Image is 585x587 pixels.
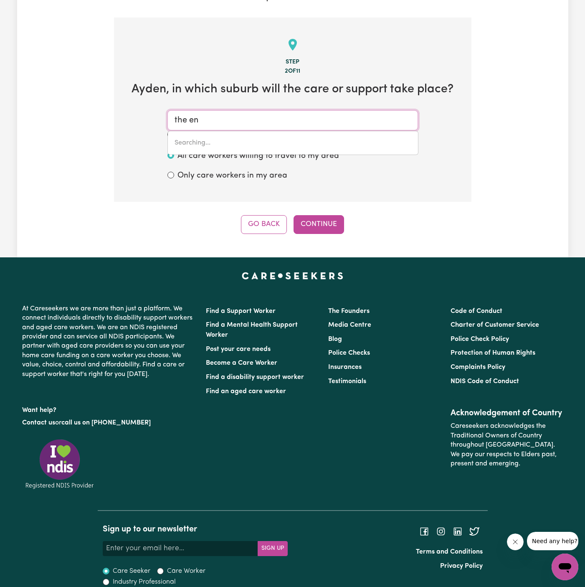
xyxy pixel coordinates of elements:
a: The Founders [328,308,370,315]
div: Step [127,58,458,67]
a: Follow Careseekers on LinkedIn [453,528,463,535]
label: Care Worker [167,566,205,576]
h2: Sign up to our newsletter [103,524,288,534]
a: call us on [PHONE_NUMBER] [61,419,151,426]
label: Only care workers in my area [177,170,287,182]
div: 2 of 11 [127,67,458,76]
a: NDIS Code of Conduct [451,378,519,385]
iframe: Close message [507,534,524,550]
a: Code of Conduct [451,308,502,315]
iframe: Message from company [527,532,578,550]
div: menu-options [167,131,418,155]
button: Subscribe [258,541,288,556]
label: All care workers willing to travel to my area [177,150,339,163]
a: Contact us [22,419,55,426]
a: Find a Support Worker [206,308,276,315]
a: Post your care needs [206,346,271,353]
button: Go Back [241,215,287,234]
p: Careseekers acknowledges the Traditional Owners of Country throughout [GEOGRAPHIC_DATA]. We pay o... [451,418,563,472]
a: Complaints Policy [451,364,505,371]
a: Police Check Policy [451,336,509,343]
p: or [22,415,196,431]
a: Insurances [328,364,362,371]
a: Testimonials [328,378,366,385]
a: Terms and Conditions [416,549,483,555]
a: Police Checks [328,350,370,356]
label: Industry Professional [113,577,176,587]
a: Find a disability support worker [206,374,304,381]
a: Blog [328,336,342,343]
a: Follow Careseekers on Twitter [469,528,479,535]
a: Follow Careseekers on Facebook [419,528,429,535]
label: Care Seeker [113,566,150,576]
button: Continue [294,215,344,234]
h2: Acknowledgement of Country [451,408,563,418]
a: Find an aged care worker [206,388,286,395]
a: Privacy Policy [440,563,483,569]
p: At Careseekers we are more than just a platform. We connect individuals directly to disability su... [22,301,196,382]
img: Registered NDIS provider [22,438,97,490]
a: Become a Care Worker [206,360,277,366]
a: Careseekers home page [242,272,343,279]
input: Enter a suburb or postcode [167,110,418,130]
a: Media Centre [328,322,371,328]
a: Protection of Human Rights [451,350,535,356]
iframe: Button to launch messaging window [552,554,578,580]
a: Find a Mental Health Support Worker [206,322,298,338]
p: Want help? [22,402,196,415]
h2: Ayden , in which suburb will the care or support take place? [127,82,458,97]
a: Charter of Customer Service [451,322,539,328]
a: Follow Careseekers on Instagram [436,528,446,535]
input: Enter your email here... [103,541,258,556]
